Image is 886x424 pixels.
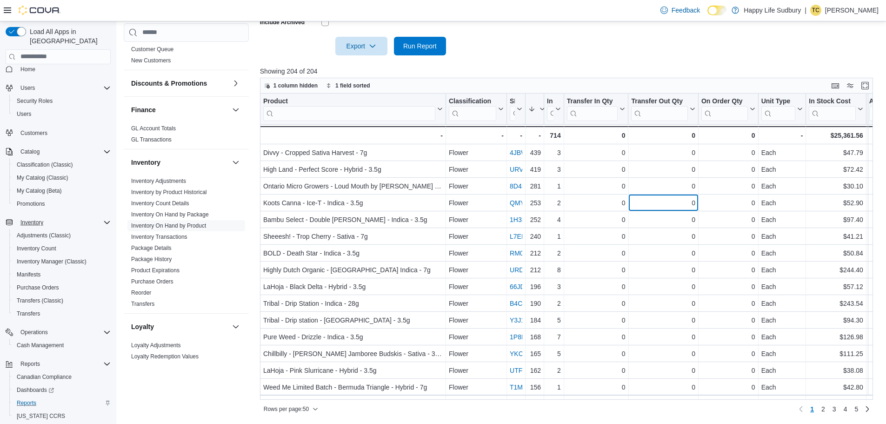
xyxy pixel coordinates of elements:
[9,197,114,210] button: Promotions
[701,97,748,121] div: On Order Qty
[631,164,695,175] div: 0
[701,248,755,259] div: 0
[9,370,114,384] button: Canadian Compliance
[131,256,172,262] a: Package History
[131,278,173,285] a: Purchase Orders
[9,384,114,397] a: Dashboards
[13,282,63,293] a: Purchase Orders
[263,197,443,209] div: Koots Canna - Ice-T - Indica - 3.5g
[131,222,206,229] span: Inventory On Hand by Product
[2,216,114,229] button: Inventory
[2,145,114,158] button: Catalog
[809,97,855,121] div: In Stock Cost
[9,171,114,184] button: My Catalog (Classic)
[263,164,443,175] div: High Land - Perfect Score - Hybrid - 3.5g
[13,269,44,280] a: Manifests
[19,6,60,15] img: Cova
[17,64,39,75] a: Home
[449,197,504,209] div: Flower
[566,231,625,242] div: 0
[9,255,114,268] button: Inventory Manager (Classic)
[13,230,74,241] a: Adjustments (Classic)
[761,97,795,106] div: Unit Type
[510,97,522,121] button: SKU
[701,130,755,141] div: 0
[854,404,858,414] span: 5
[510,333,544,341] a: 1P8BUKUR
[131,136,172,143] a: GL Transactions
[17,232,71,239] span: Adjustments (Classic)
[20,360,40,368] span: Reports
[20,84,35,92] span: Users
[131,188,207,196] span: Inventory by Product Historical
[131,79,207,88] h3: Discounts & Promotions
[17,128,51,139] a: Customers
[131,211,209,218] a: Inventory On Hand by Package
[510,149,541,156] a: 4JBW435L
[631,231,695,242] div: 0
[131,322,154,331] h3: Loyalty
[131,234,187,240] a: Inventory Transactions
[809,214,863,225] div: $97.40
[403,41,437,51] span: Run Report
[761,164,803,175] div: Each
[13,159,111,170] span: Classification (Classic)
[17,161,73,168] span: Classification (Classic)
[818,402,829,417] a: Page 2 of 5
[528,264,541,276] div: 212
[230,157,241,168] button: Inventory
[9,242,114,255] button: Inventory Count
[260,80,321,91] button: 1 column hidden
[13,411,69,422] a: [US_STATE] CCRS
[17,82,39,94] button: Users
[322,80,374,91] button: 1 field sorted
[17,110,31,118] span: Users
[9,108,114,121] button: Users
[566,97,625,121] button: Transfer In Qty
[13,243,60,254] a: Inventory Count
[761,97,795,121] div: Unit Type
[2,62,114,76] button: Home
[20,129,47,137] span: Customers
[566,130,625,141] div: 0
[2,326,114,339] button: Operations
[547,181,561,192] div: 1
[701,231,755,242] div: 0
[701,181,755,192] div: 0
[821,404,825,414] span: 2
[131,342,181,349] a: Loyalty Adjustments
[631,248,695,259] div: 0
[809,164,863,175] div: $72.42
[17,284,59,291] span: Purchase Orders
[260,19,305,26] label: Include Archived
[449,97,504,121] button: Classification
[13,411,111,422] span: Washington CCRS
[566,197,625,209] div: 0
[449,130,504,141] div: -
[829,402,840,417] a: Page 3 of 5
[547,97,553,106] div: In Stock Qty
[131,46,173,53] span: Customer Queue
[131,105,156,114] h3: Finance
[744,5,801,16] p: Happy Life Sudbury
[2,81,114,94] button: Users
[566,97,618,106] div: Transfer In Qty
[528,147,541,158] div: 439
[263,130,443,141] div: -
[17,386,54,394] span: Dashboards
[449,181,504,192] div: Flower
[862,404,873,415] a: Next page
[510,316,541,324] a: Y3J1UP8X
[17,271,40,278] span: Manifests
[809,248,863,259] div: $50.84
[17,399,36,407] span: Reports
[810,5,821,16] div: Tanner Chretien
[510,199,545,207] a: QMYP5K8C
[273,82,318,89] span: 1 column hidden
[131,177,186,185] span: Inventory Adjustments
[566,97,618,121] div: Transfer In Qty
[131,322,228,331] button: Loyalty
[510,367,543,374] a: UTF17HCL
[13,185,111,196] span: My Catalog (Beta)
[13,308,44,319] a: Transfers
